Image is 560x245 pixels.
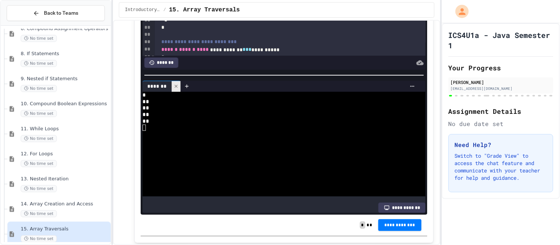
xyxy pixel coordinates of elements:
[451,79,551,85] div: [PERSON_NAME]
[21,135,57,142] span: No time set
[21,201,109,207] span: 14. Array Creation and Access
[7,5,105,21] button: Back to Teams
[21,60,57,67] span: No time set
[21,76,109,82] span: 9. Nested if Statements
[451,86,551,91] div: [EMAIL_ADDRESS][DOMAIN_NAME]
[21,226,109,232] span: 15. Array Traversals
[21,35,57,42] span: No time set
[455,140,547,149] h3: Need Help?
[449,63,553,73] h2: Your Progress
[164,7,166,13] span: /
[21,210,57,217] span: No time set
[448,3,471,20] div: My Account
[21,235,57,242] span: No time set
[449,106,553,116] h2: Assignment Details
[21,185,57,192] span: No time set
[449,119,553,128] div: No due date set
[21,85,57,92] span: No time set
[455,152,547,182] p: Switch to "Grade View" to access the chat feature and communicate with your teacher for help and ...
[21,26,109,32] span: 6. Compound Assignment Operators
[44,9,78,17] span: Back to Teams
[169,6,240,14] span: 15. Array Traversals
[21,126,109,132] span: 11. While Loops
[21,176,109,182] span: 13. Nested Iteration
[125,7,161,13] span: Introductory Java Concepts
[21,101,109,107] span: 10. Compound Boolean Expressions
[21,151,109,157] span: 12. For Loops
[21,160,57,167] span: No time set
[449,30,553,50] h1: ICS4U1a - Java Semester 1
[21,51,109,57] span: 8. If Statements
[21,110,57,117] span: No time set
